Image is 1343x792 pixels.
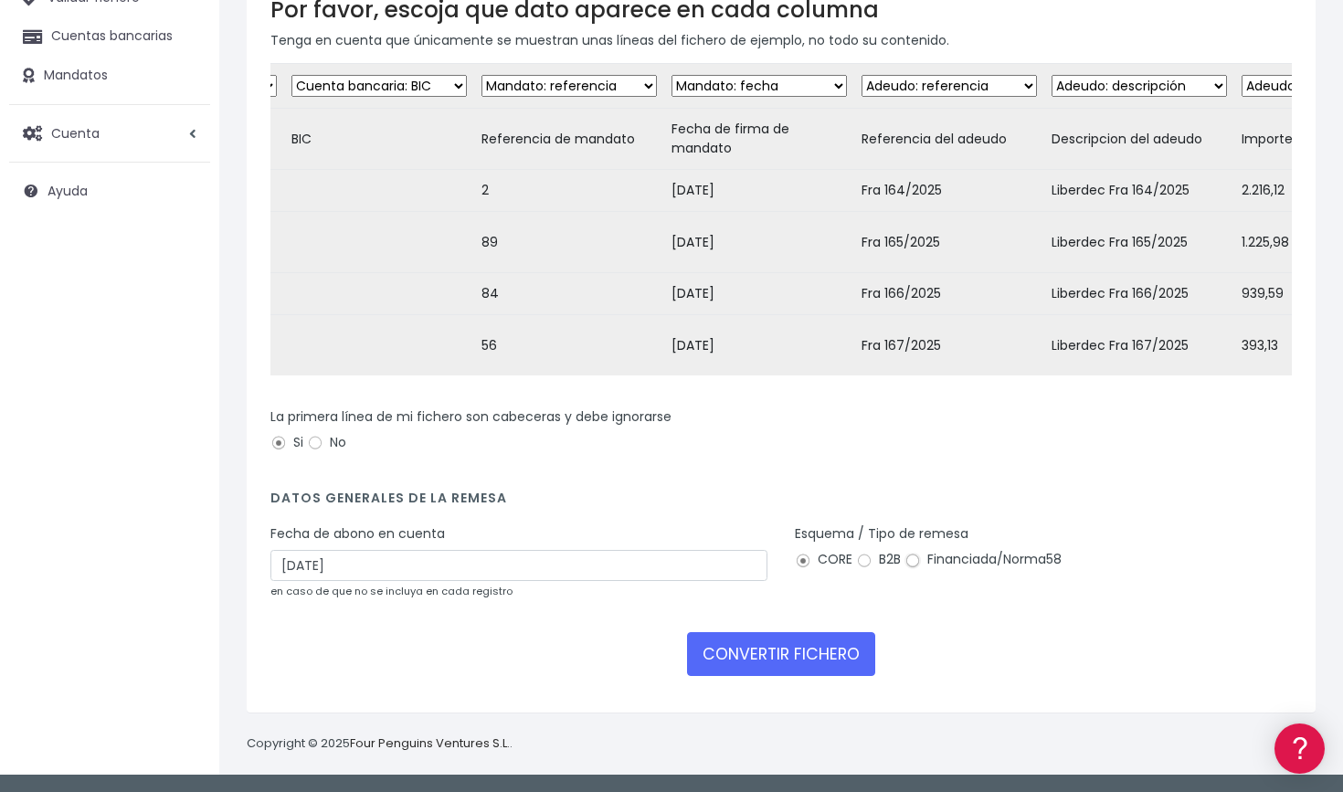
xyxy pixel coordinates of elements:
[474,212,664,273] td: 89
[18,467,347,495] a: API
[474,109,664,170] td: Referencia de mandato
[18,155,347,184] a: Información general
[854,170,1044,212] td: Fra 164/2025
[18,363,347,380] div: Facturación
[854,315,1044,376] td: Fra 167/2025
[9,172,210,210] a: Ayuda
[284,109,474,170] td: BIC
[474,315,664,376] td: 56
[18,489,347,521] button: Contáctanos
[18,392,347,420] a: General
[9,57,210,95] a: Mandatos
[1044,273,1234,315] td: Liberdec Fra 166/2025
[307,433,346,452] label: No
[664,170,854,212] td: [DATE]
[856,550,901,569] label: B2B
[270,491,1292,515] h4: Datos generales de la remesa
[51,123,100,142] span: Cuenta
[854,212,1044,273] td: Fra 165/2025
[18,231,347,259] a: Formatos
[904,550,1062,569] label: Financiada/Norma58
[18,202,347,219] div: Convertir ficheros
[270,524,445,544] label: Fecha de abono en cuenta
[664,273,854,315] td: [DATE]
[9,114,210,153] a: Cuenta
[795,524,968,544] label: Esquema / Tipo de remesa
[270,30,1292,50] p: Tenga en cuenta que únicamente se muestran unas líneas del fichero de ejemplo, no todo su contenido.
[48,182,88,200] span: Ayuda
[270,433,303,452] label: Si
[854,109,1044,170] td: Referencia del adeudo
[1044,212,1234,273] td: Liberdec Fra 165/2025
[18,438,347,456] div: Programadores
[1044,170,1234,212] td: Liberdec Fra 164/2025
[664,315,854,376] td: [DATE]
[350,734,510,752] a: Four Penguins Ventures S.L.
[18,316,347,344] a: Perfiles de empresas
[795,550,852,569] label: CORE
[251,526,352,544] a: POWERED BY ENCHANT
[664,109,854,170] td: Fecha de firma de mandato
[18,288,347,316] a: Videotutoriales
[664,212,854,273] td: [DATE]
[270,407,671,427] label: La primera línea de mi fichero son cabeceras y debe ignorarse
[474,273,664,315] td: 84
[1044,109,1234,170] td: Descripcion del adeudo
[687,632,875,676] button: CONVERTIR FICHERO
[9,17,210,56] a: Cuentas bancarias
[1044,315,1234,376] td: Liberdec Fra 167/2025
[18,127,347,144] div: Información general
[247,734,513,754] p: Copyright © 2025 .
[270,584,513,598] small: en caso de que no se incluya en cada registro
[854,273,1044,315] td: Fra 166/2025
[18,259,347,288] a: Problemas habituales
[474,170,664,212] td: 2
